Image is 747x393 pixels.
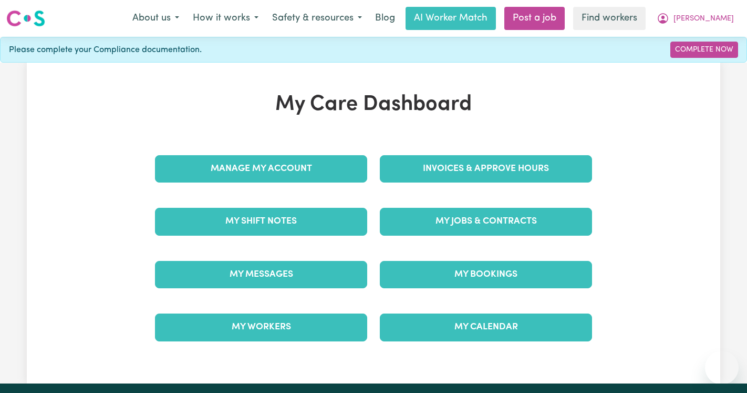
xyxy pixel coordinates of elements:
[650,7,741,29] button: My Account
[573,7,646,30] a: Find workers
[406,7,496,30] a: AI Worker Match
[155,314,367,341] a: My Workers
[380,208,592,235] a: My Jobs & Contracts
[126,7,186,29] button: About us
[369,7,401,30] a: Blog
[155,155,367,183] a: Manage My Account
[705,351,739,385] iframe: Button to launch messaging window
[6,9,45,28] img: Careseekers logo
[9,44,202,56] span: Please complete your Compliance documentation.
[673,13,734,25] span: [PERSON_NAME]
[265,7,369,29] button: Safety & resources
[155,208,367,235] a: My Shift Notes
[380,261,592,288] a: My Bookings
[149,92,598,117] h1: My Care Dashboard
[6,6,45,31] a: Careseekers logo
[504,7,565,30] a: Post a job
[380,314,592,341] a: My Calendar
[670,42,738,58] a: Complete Now
[380,155,592,183] a: Invoices & Approve Hours
[155,261,367,288] a: My Messages
[186,7,265,29] button: How it works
